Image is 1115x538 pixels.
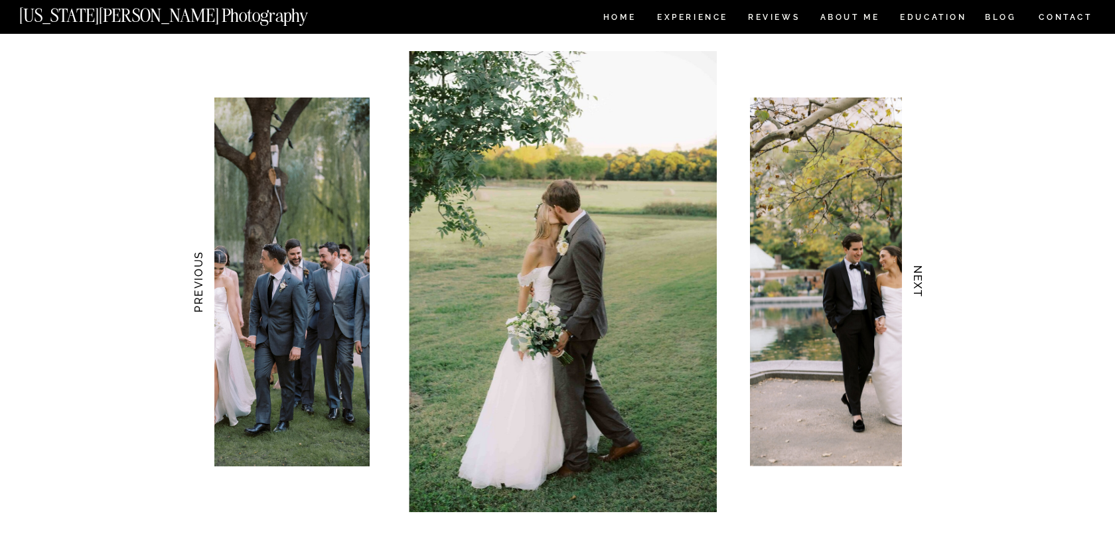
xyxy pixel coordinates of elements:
[911,240,925,324] h3: NEXT
[985,13,1017,25] a: BLOG
[19,7,352,18] a: [US_STATE][PERSON_NAME] Photography
[748,13,798,25] a: REVIEWS
[191,240,205,324] h3: PREVIOUS
[657,13,727,25] a: Experience
[899,13,968,25] a: EDUCATION
[820,13,880,25] a: ABOUT ME
[1038,10,1093,25] a: CONTACT
[601,13,638,25] a: HOME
